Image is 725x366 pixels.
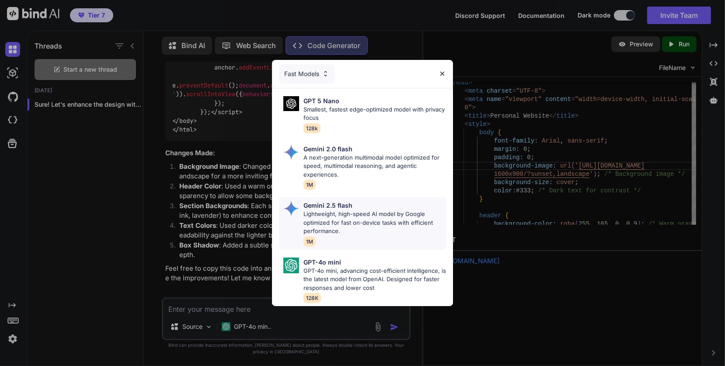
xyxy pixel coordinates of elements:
span: 1M [303,237,316,247]
img: close [439,70,446,77]
p: Smallest, fastest edge-optimized model with privacy focus [303,105,446,122]
p: GPT-4o mini [303,258,341,267]
p: A next-generation multimodal model optimized for speed, multimodal reasoning, and agentic experie... [303,153,446,179]
p: Lightweight, high-speed AI model by Google optimized for fast on-device tasks with efficient perf... [303,210,446,236]
img: Pick Models [283,144,299,160]
p: Gemini 2.0 flash [303,144,352,153]
img: Pick Models [322,70,329,77]
p: GPT-4o mini, advancing cost-efficient intelligence, is the latest model from OpenAI. Designed for... [303,267,446,293]
img: Pick Models [283,258,299,273]
img: Pick Models [283,201,299,216]
p: Gemini 2.5 flash [303,201,352,210]
span: 1M [303,180,316,190]
img: Pick Models [283,96,299,112]
p: GPT 5 Nano [303,96,339,105]
div: Fast Models [279,64,335,84]
span: 128k [303,123,321,133]
span: 128K [303,293,321,303]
